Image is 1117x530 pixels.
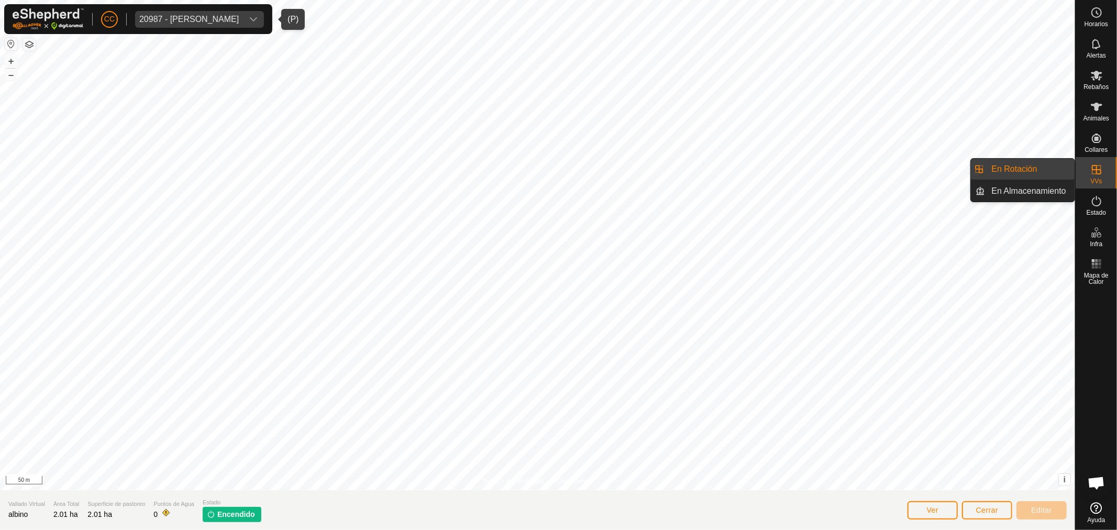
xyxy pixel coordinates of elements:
[992,185,1066,197] span: En Almacenamiento
[8,500,45,509] span: Vallado Virtual
[1064,475,1066,484] span: i
[153,500,194,509] span: Puntos de Agua
[139,15,239,24] div: 20987 - [PERSON_NAME]
[1016,501,1067,520] button: Editar
[1090,178,1102,184] span: VVs
[992,163,1037,175] span: En Rotación
[557,477,592,486] a: Contáctenos
[87,510,112,518] span: 2.01 ha
[207,510,215,518] img: encender
[1088,517,1105,523] span: Ayuda
[1085,147,1108,153] span: Collares
[53,510,78,518] span: 2.01 ha
[135,11,243,28] span: 20987 - Magin Corrajos Cortes
[23,38,36,51] button: Capas del Mapa
[203,498,261,507] span: Estado
[1078,272,1114,285] span: Mapa de Calor
[1031,506,1052,514] span: Editar
[5,69,17,81] button: –
[87,500,145,509] span: Superficie de pastoreo
[1081,467,1112,499] div: Chat abierto
[971,159,1075,180] li: En Rotación
[1083,84,1109,90] span: Rebaños
[908,501,958,520] button: Ver
[962,501,1012,520] button: Cerrar
[1085,21,1108,27] span: Horarios
[1087,209,1106,216] span: Estado
[483,477,544,486] a: Política de Privacidad
[13,8,84,30] img: Logo Gallagher
[5,38,17,50] button: Restablecer Mapa
[986,159,1075,180] a: En Rotación
[53,500,79,509] span: Área Total
[1059,474,1070,485] button: i
[217,509,255,520] span: Encendido
[1083,115,1109,122] span: Animales
[104,14,115,25] span: CC
[927,506,939,514] span: Ver
[1090,241,1102,247] span: Infra
[971,181,1075,202] li: En Almacenamiento
[153,510,158,518] span: 0
[1087,52,1106,59] span: Alertas
[986,181,1075,202] a: En Almacenamiento
[243,11,264,28] div: dropdown trigger
[976,506,999,514] span: Cerrar
[8,510,28,518] span: albino
[1076,498,1117,527] a: Ayuda
[5,55,17,68] button: +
